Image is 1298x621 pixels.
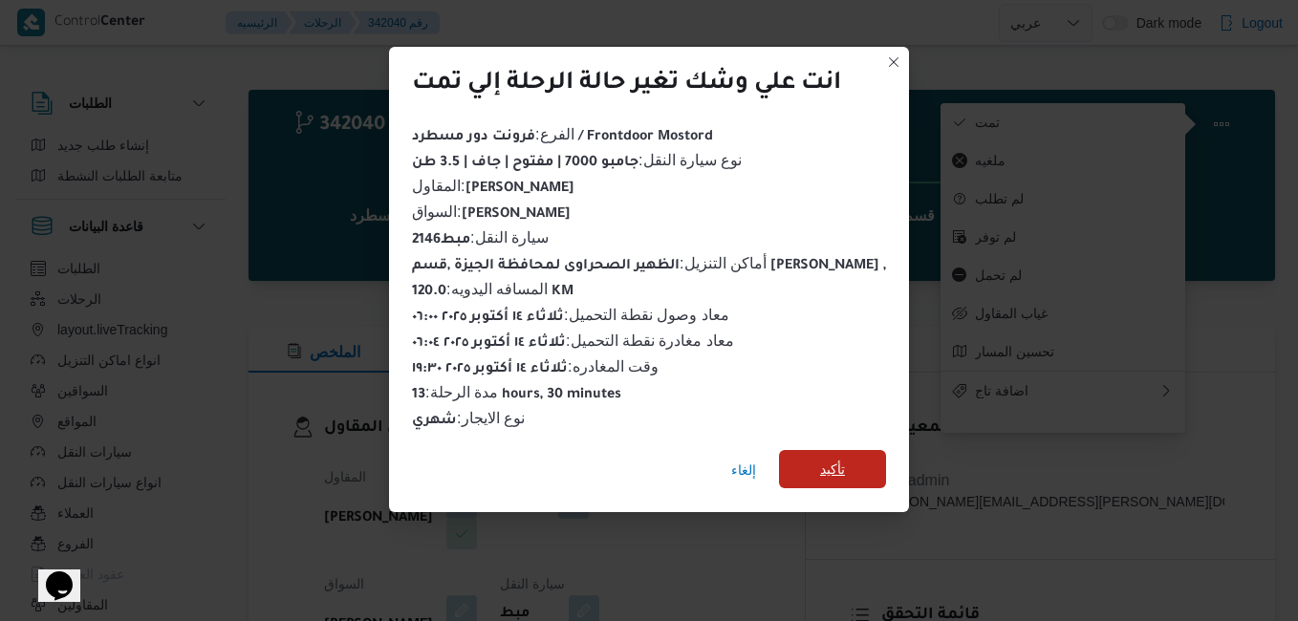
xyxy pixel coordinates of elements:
span: وقت المغادره : [412,358,659,375]
span: مدة الرحلة : [412,384,621,400]
b: [PERSON_NAME] [462,207,571,223]
span: المقاول : [412,178,573,194]
span: المسافه اليدويه : [412,281,573,297]
span: معاد وصول نقطة التحميل : [412,307,729,323]
b: 120.0 KM [412,285,573,300]
span: إلغاء [731,459,756,482]
span: معاد مغادرة نقطة التحميل : [412,332,734,349]
span: نوع الايجار : [412,410,525,426]
button: Closes this modal window [882,51,905,74]
b: [PERSON_NAME] [465,182,574,197]
span: نوع سيارة النقل : [412,152,742,168]
span: أماكن التنزيل : [412,255,886,271]
b: ثلاثاء ١٤ أكتوبر ٢٠٢٥ ١٩:٣٠ [412,362,568,377]
b: الظهير الصحراوى لمحافظة الجيزة ,قسم [PERSON_NAME] , [412,259,886,274]
b: 13 hours, 30 minutes [412,388,621,403]
span: السواق : [412,203,570,220]
button: تأكيد [779,450,886,488]
iframe: chat widget [19,545,80,602]
b: فرونت دور مسطرد / Frontdoor Mostord [412,130,712,145]
b: ثلاثاء ١٤ أكتوبر ٢٠٢٥ ٠٦:٠٤ [412,336,566,352]
b: شهري [412,414,457,429]
button: إلغاء [724,451,764,489]
span: سيارة النقل : [412,229,549,246]
span: تأكيد [820,458,845,481]
div: انت علي وشك تغير حالة الرحلة إلي تمت [412,70,841,100]
b: جامبو 7000 | مفتوح | جاف | 3.5 طن [412,156,638,171]
b: ثلاثاء ١٤ أكتوبر ٢٠٢٥ ٠٦:٠٠ [412,310,564,326]
span: الفرع : [412,126,712,142]
b: مبط2146 [412,233,470,248]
